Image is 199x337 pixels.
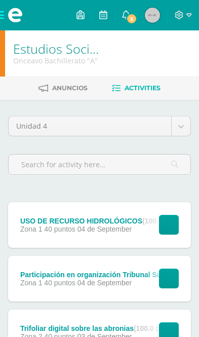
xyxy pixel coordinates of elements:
[20,279,75,287] span: Zona 1 40 puntos
[52,84,88,92] span: Anuncios
[77,279,132,287] span: 04 de September
[77,225,132,233] span: 04 de September
[142,217,177,225] strong: (100.0 pts)
[20,324,169,332] div: Trifoliar digital sobre las abronias
[126,13,137,24] span: 5
[16,117,164,136] span: Unidad 4
[125,84,161,92] span: Activities
[20,225,75,233] span: Zona 1 40 puntos
[9,117,190,136] a: Unidad 4
[9,155,190,174] input: Search for activity here…
[13,56,104,65] div: Onceavo Bachillerato 'A'
[145,8,160,23] img: 45x45
[20,217,177,225] div: USO DE RECURSO HIDROLÓGICOS
[38,80,88,96] a: Anuncios
[13,42,104,56] h1: Estudios Socioeconómicos Bach V
[112,80,161,96] a: Activities
[134,324,169,332] strong: (100.0 pts)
